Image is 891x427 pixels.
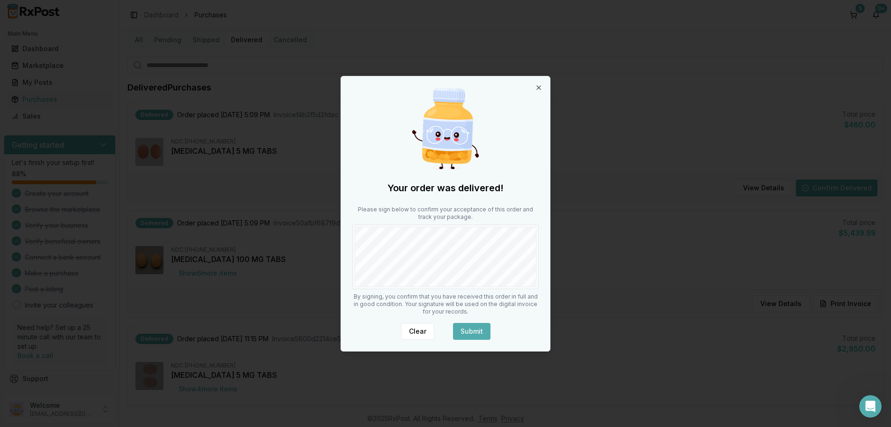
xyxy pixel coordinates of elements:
button: Submit [453,323,490,340]
button: Clear [401,323,434,340]
p: Please sign below to confirm your acceptance of this order and track your package. [352,206,539,221]
p: By signing, you confirm that you have received this order in full and in good condition. Your sig... [352,293,539,315]
img: Happy Pill Bottle [401,84,490,174]
iframe: Intercom live chat [859,395,882,418]
h2: Your order was delivered! [352,181,539,195]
